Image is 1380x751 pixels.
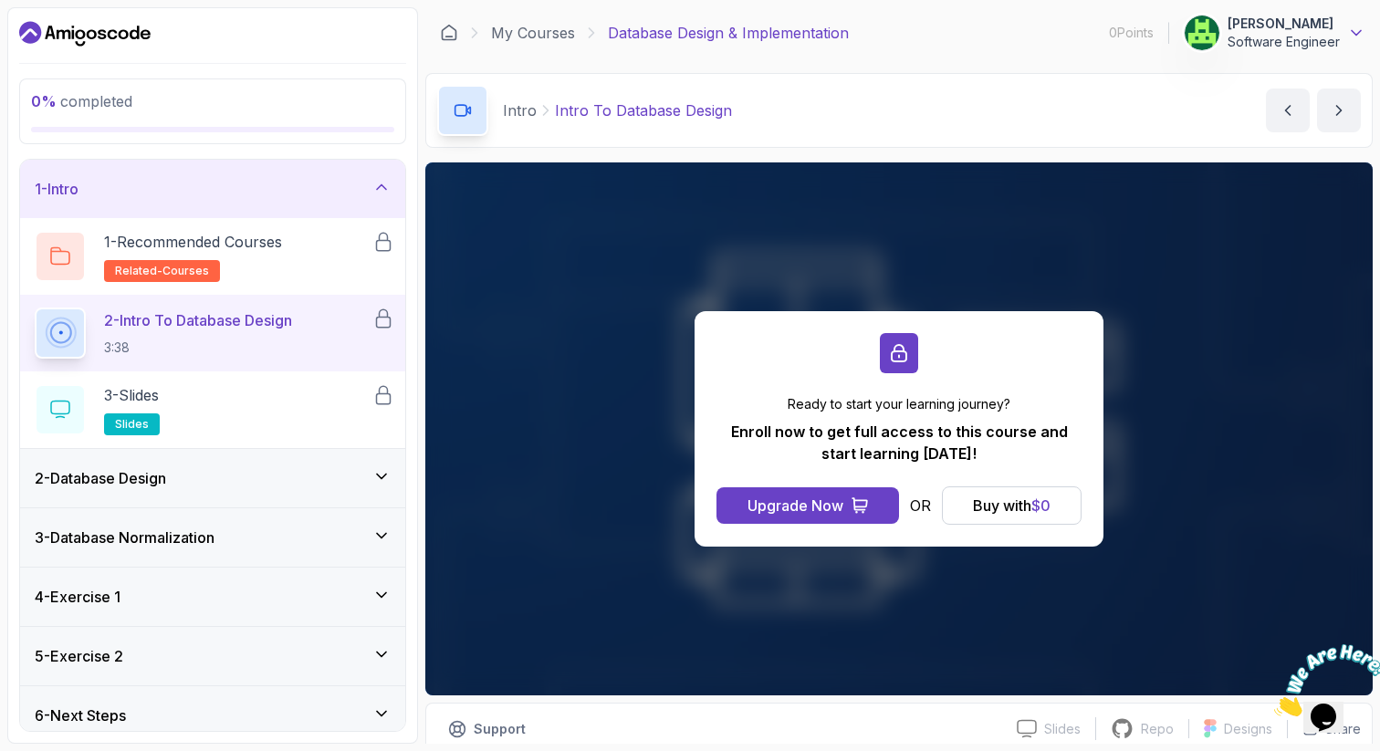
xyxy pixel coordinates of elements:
p: Database Design & Implementation [608,22,849,44]
p: Intro [503,99,537,121]
h3: 5 - Exercise 2 [35,645,123,667]
p: Ready to start your learning journey? [716,395,1082,413]
span: related-courses [115,264,209,278]
button: previous content [1266,89,1310,132]
button: Buy with$0 [942,486,1082,525]
p: Software Engineer [1228,33,1340,51]
button: 5-Exercise 2 [20,627,405,685]
h3: 6 - Next Steps [35,704,126,726]
h3: 4 - Exercise 1 [35,586,120,608]
p: 3 - Slides [104,384,159,406]
button: Support button [437,714,537,744]
button: 3-Slidesslides [35,384,391,435]
p: 3:38 [104,339,292,357]
p: 0 Points [1109,24,1154,42]
button: 6-Next Steps [20,686,405,745]
button: user profile image[PERSON_NAME]Software Engineer [1184,15,1365,51]
h3: 2 - Database Design [35,467,166,489]
button: 3-Database Normalization [20,508,405,567]
p: Intro To Database Design [555,99,732,121]
p: [PERSON_NAME] [1228,15,1340,33]
button: Upgrade Now [716,487,899,524]
button: 2-Database Design [20,449,405,507]
p: Repo [1141,720,1174,738]
img: Chat attention grabber [7,7,120,79]
a: Dashboard [19,19,151,48]
p: Slides [1044,720,1081,738]
button: next content [1317,89,1361,132]
p: 2 - Intro To Database Design [104,309,292,331]
button: Share [1287,720,1361,738]
button: 2-Intro To Database Design3:38 [35,308,391,359]
p: 1 - Recommended Courses [104,231,282,253]
a: My Courses [491,22,575,44]
button: 1-Intro [20,160,405,218]
div: Buy with [973,495,1051,516]
p: Support [474,720,526,738]
button: 1-Recommended Coursesrelated-courses [35,231,391,282]
h3: 1 - Intro [35,178,78,200]
p: Designs [1224,720,1272,738]
span: $ 0 [1031,496,1051,515]
a: Dashboard [440,24,458,42]
span: 0 % [31,92,57,110]
img: user profile image [1185,16,1219,50]
p: OR [910,495,931,516]
iframe: chat widget [1267,637,1380,724]
span: slides [115,417,149,432]
button: 4-Exercise 1 [20,568,405,626]
span: completed [31,92,132,110]
p: Enroll now to get full access to this course and start learning [DATE]! [716,421,1082,464]
div: Upgrade Now [747,495,843,516]
h3: 3 - Database Normalization [35,527,214,548]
